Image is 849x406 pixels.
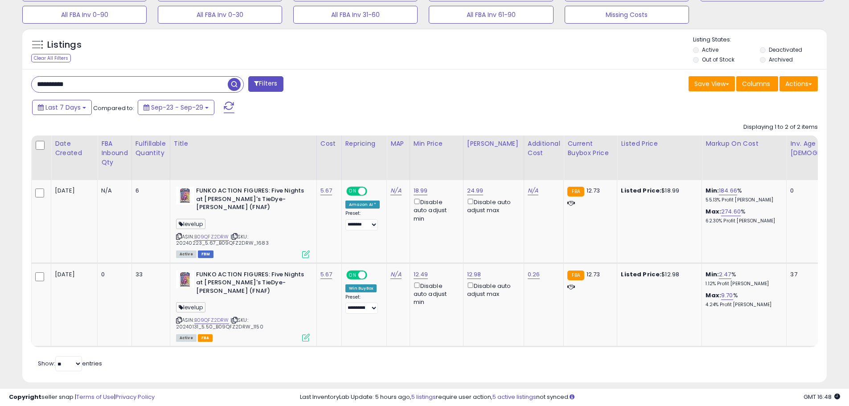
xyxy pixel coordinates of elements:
a: 0.26 [528,270,540,279]
small: FBA [567,271,584,280]
b: Listed Price: [621,186,661,195]
div: [DATE] [55,187,90,195]
div: FBA inbound Qty [101,139,128,167]
div: $12.98 [621,271,695,279]
a: 5 active listings [492,393,536,401]
p: 4.24% Profit [PERSON_NAME] [705,302,779,308]
div: Additional Cost [528,139,560,158]
a: N/A [390,270,401,279]
span: levelup [176,219,205,229]
span: OFF [365,271,380,279]
a: 5.67 [320,270,332,279]
div: Disable auto adjust max [467,281,517,298]
span: Compared to: [93,104,134,112]
th: The percentage added to the cost of goods (COGS) that forms the calculator for Min & Max prices. [702,135,787,180]
button: Sep-23 - Sep-29 [138,100,214,115]
a: 12.49 [414,270,428,279]
a: N/A [528,186,538,195]
div: Last InventoryLab Update: 5 hours ago, require user action, not synced. [300,393,840,402]
div: [PERSON_NAME] [467,139,520,148]
small: FBA [567,187,584,197]
div: % [705,291,779,308]
div: Preset: [345,210,380,230]
span: FBM [198,250,214,258]
a: 274.60 [721,207,741,216]
div: 33 [135,271,163,279]
div: [DATE] [55,271,90,279]
div: Markup on Cost [705,139,783,148]
span: FBA [198,334,213,342]
b: Min: [705,270,719,279]
a: 18.99 [414,186,428,195]
div: Disable auto adjust min [414,281,456,307]
p: 1.12% Profit [PERSON_NAME] [705,281,779,287]
div: Min Price [414,139,459,148]
span: ON [347,271,358,279]
a: 5.67 [320,186,332,195]
span: Columns [742,79,770,88]
div: Listed Price [621,139,698,148]
button: All FBA Inv 0-30 [158,6,282,24]
div: Title [174,139,313,148]
label: Active [702,46,718,53]
div: Current Buybox Price [567,139,613,158]
p: Listing States: [693,36,827,44]
a: 12.98 [467,270,481,279]
button: Filters [248,76,283,92]
button: All FBA Inv 61-90 [429,6,553,24]
span: Sep-23 - Sep-29 [151,103,203,112]
b: Min: [705,186,719,195]
button: Columns [736,76,778,91]
div: Date Created [55,139,94,158]
a: B09QFZ2DRW [194,233,229,241]
a: 184.66 [719,186,737,195]
a: Privacy Policy [115,393,155,401]
span: All listings currently available for purchase on Amazon [176,334,197,342]
div: Amazon AI * [345,201,380,209]
span: 12.73 [587,270,600,279]
b: Listed Price: [621,270,661,279]
div: % [705,208,779,224]
span: OFF [365,188,380,195]
a: N/A [390,186,401,195]
span: ON [347,188,358,195]
label: Deactivated [769,46,802,53]
div: Win BuyBox [345,284,377,292]
b: FUNKO ACTION FIGURES: Five Nights at [PERSON_NAME]'s TieDye- [PERSON_NAME] (FNAF) [196,271,304,298]
button: Save View [689,76,735,91]
div: seller snap | | [9,393,155,402]
button: Actions [779,76,818,91]
strong: Copyright [9,393,41,401]
label: Archived [769,56,793,63]
p: 55.13% Profit [PERSON_NAME] [705,197,779,203]
div: Cost [320,139,338,148]
span: | SKU: 20240223_5.67_B09QFZ2DRW_1683 [176,233,269,246]
div: Disable auto adjust min [414,197,456,223]
div: % [705,271,779,287]
h5: Listings [47,39,82,51]
div: Repricing [345,139,383,148]
span: levelup [176,302,205,312]
div: Preset: [345,294,380,314]
span: Show: entries [38,359,102,368]
b: Max: [705,207,721,216]
a: 5 listings [411,393,436,401]
img: 51dqZisIN0L._SL40_.jpg [176,271,194,288]
b: Max: [705,291,721,299]
div: Disable auto adjust max [467,197,517,214]
span: Last 7 Days [45,103,81,112]
div: $18.99 [621,187,695,195]
span: 2025-10-7 16:48 GMT [804,393,840,401]
span: All listings currently available for purchase on Amazon [176,250,197,258]
div: Fulfillable Quantity [135,139,166,158]
div: 0 [101,271,125,279]
p: 62.30% Profit [PERSON_NAME] [705,218,779,224]
span: | SKU: 20240131_5.50_B09QFZ2DRW_1150 [176,316,263,330]
label: Out of Stock [702,56,734,63]
div: N/A [101,187,125,195]
img: 51dqZisIN0L._SL40_.jpg [176,187,194,205]
a: 9.70 [721,291,733,300]
div: ASIN: [176,187,310,257]
button: All FBA Inv 0-90 [22,6,147,24]
div: MAP [390,139,406,148]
